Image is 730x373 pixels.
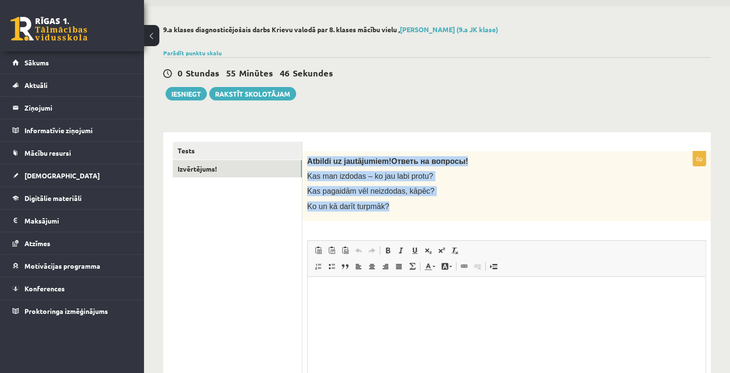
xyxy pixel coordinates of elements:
[12,210,132,232] a: Maksājumi
[173,160,302,178] a: Izvērtējums!
[471,260,484,273] a: Убрать ссылку
[24,239,50,248] span: Atzīmes
[307,157,391,165] span: Atbildi uz jautājumiem!
[421,260,438,273] a: Цвет текста
[365,244,379,257] a: Повторить (Ctrl+Y)
[381,244,395,257] a: Полужирный (Ctrl+B)
[338,260,352,273] a: Цитата
[448,244,462,257] a: Убрать форматирование
[24,97,132,119] legend: Ziņojumi
[12,232,132,254] a: Atzīmes
[166,87,207,100] button: Iesniegt
[487,260,500,273] a: Вставить разрыв страницы для печати
[12,97,132,119] a: Ziņojumi
[365,260,379,273] a: По центру
[209,87,296,100] a: Rakstīt skolotājam
[239,67,273,78] span: Minūtes
[24,81,48,89] span: Aktuāli
[12,277,132,299] a: Konferences
[308,277,706,373] iframe: Визуальный текстовый редактор, wiswyg-editor-user-answer-47433830544820
[11,17,87,41] a: Rīgas 1. Tālmācības vidusskola
[435,244,448,257] a: Надстрочный индекс
[307,202,389,211] span: Ko un kā darīt turpmāk?
[24,58,49,67] span: Sākums
[438,260,455,273] a: Цвет фона
[24,284,65,293] span: Konferences
[693,151,706,166] p: 0p
[178,67,182,78] span: 0
[12,51,132,74] a: Sākums
[186,67,219,78] span: Stundas
[24,149,71,157] span: Mācību resursi
[226,67,236,78] span: 55
[338,244,352,257] a: Вставить из Word
[391,157,468,165] span: Ответь на вопросы!
[311,260,325,273] a: Вставить / удалить нумерованный список
[12,255,132,277] a: Motivācijas programma
[325,244,338,257] a: Вставить только текст (Ctrl+Shift+V)
[163,49,222,57] a: Parādīt punktu skalu
[12,164,132,186] a: [DEMOGRAPHIC_DATA]
[24,261,100,270] span: Motivācijas programma
[406,260,419,273] a: Математика
[352,260,365,273] a: По левому краю
[12,187,132,209] a: Digitālie materiāli
[24,307,108,315] span: Proktoringa izmēģinājums
[293,67,333,78] span: Sekundes
[24,210,132,232] legend: Maksājumi
[12,74,132,96] a: Aktuāli
[392,260,406,273] a: По ширине
[457,260,471,273] a: Вставить/Редактировать ссылку (Ctrl+K)
[408,244,421,257] a: Подчеркнутый (Ctrl+U)
[395,244,408,257] a: Курсив (Ctrl+I)
[24,194,82,202] span: Digitālie materiāli
[12,119,132,141] a: Informatīvie ziņojumi
[307,172,433,180] span: Kas man izdodas – ko jau labi protu?
[163,25,711,34] h2: 9.a klases diagnosticējošais darbs Krievu valodā par 8. klases mācību vielu ,
[400,25,498,34] a: [PERSON_NAME] (9.a JK klase)
[12,142,132,164] a: Mācību resursi
[173,142,302,160] a: Tests
[379,260,392,273] a: По правому краю
[311,244,325,257] a: Вставить (Ctrl+V)
[325,260,338,273] a: Вставить / удалить маркированный список
[352,244,365,257] a: Отменить (Ctrl+Z)
[24,119,132,141] legend: Informatīvie ziņojumi
[24,171,100,180] span: [DEMOGRAPHIC_DATA]
[421,244,435,257] a: Подстрочный индекс
[280,67,289,78] span: 46
[12,300,132,322] a: Proktoringa izmēģinājums
[307,187,434,195] span: Kas pagaidām vēl neizdodas, kāpēc?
